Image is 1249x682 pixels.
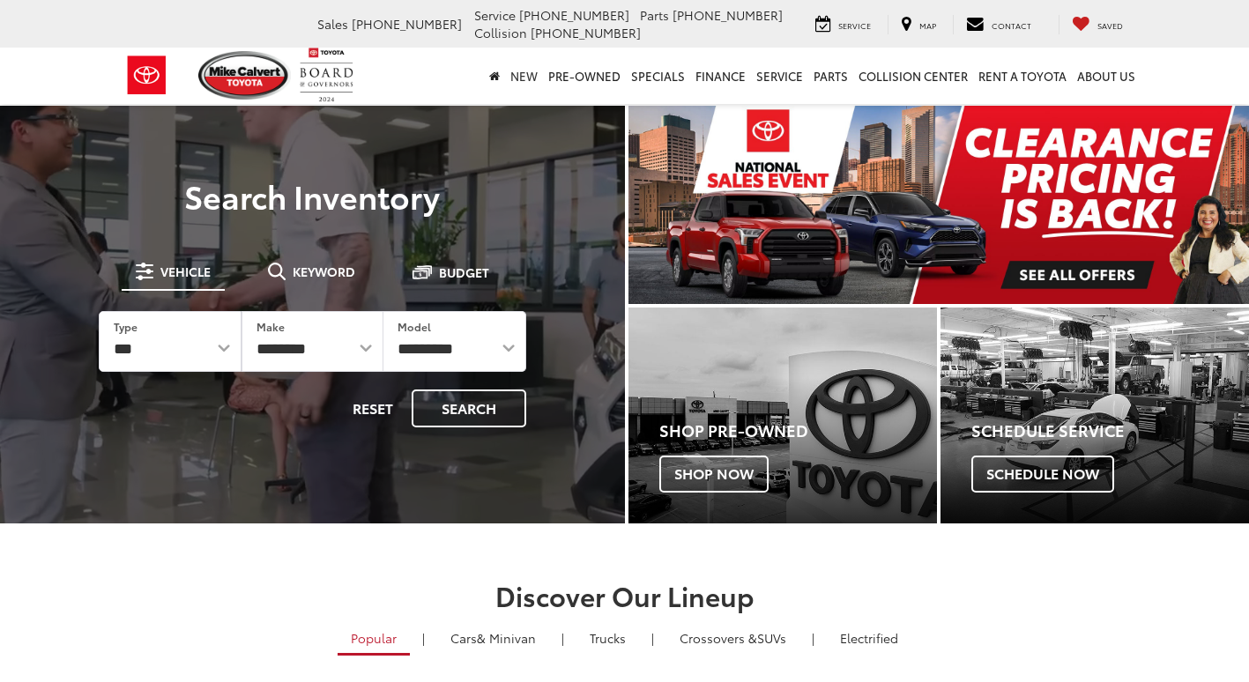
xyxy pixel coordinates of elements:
[919,19,936,31] span: Map
[640,6,669,24] span: Parts
[74,178,551,213] h3: Search Inventory
[628,308,937,523] div: Toyota
[123,581,1127,610] h2: Discover Our Lineup
[659,456,769,493] span: Shop Now
[827,623,911,653] a: Electrified
[256,319,285,334] label: Make
[626,48,690,104] a: Specials
[808,48,853,104] a: Parts
[474,6,516,24] span: Service
[484,48,505,104] a: Home
[398,319,431,334] label: Model
[802,15,884,34] a: Service
[973,48,1072,104] a: Rent a Toyota
[680,629,757,647] span: Crossovers &
[338,389,408,427] button: Reset
[543,48,626,104] a: Pre-Owned
[940,308,1249,523] a: Schedule Service Schedule Now
[751,48,808,104] a: Service
[659,422,937,440] h4: Shop Pre-Owned
[293,265,355,278] span: Keyword
[198,51,292,100] img: Mike Calvert Toyota
[888,15,949,34] a: Map
[576,623,639,653] a: Trucks
[412,389,526,427] button: Search
[114,47,180,104] img: Toyota
[853,48,973,104] a: Collision Center
[531,24,641,41] span: [PHONE_NUMBER]
[352,15,462,33] span: [PHONE_NUMBER]
[673,6,783,24] span: [PHONE_NUMBER]
[940,308,1249,523] div: Toyota
[505,48,543,104] a: New
[992,19,1031,31] span: Contact
[557,629,569,647] li: |
[628,308,937,523] a: Shop Pre-Owned Shop Now
[519,6,629,24] span: [PHONE_NUMBER]
[437,623,549,653] a: Cars
[160,265,211,278] span: Vehicle
[418,629,429,647] li: |
[114,319,138,334] label: Type
[474,24,527,41] span: Collision
[1097,19,1123,31] span: Saved
[439,266,489,278] span: Budget
[317,15,348,33] span: Sales
[690,48,751,104] a: Finance
[971,422,1249,440] h4: Schedule Service
[838,19,871,31] span: Service
[666,623,799,653] a: SUVs
[647,629,658,647] li: |
[338,623,410,656] a: Popular
[953,15,1045,34] a: Contact
[477,629,536,647] span: & Minivan
[971,456,1114,493] span: Schedule Now
[807,629,819,647] li: |
[1072,48,1141,104] a: About Us
[1059,15,1136,34] a: My Saved Vehicles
